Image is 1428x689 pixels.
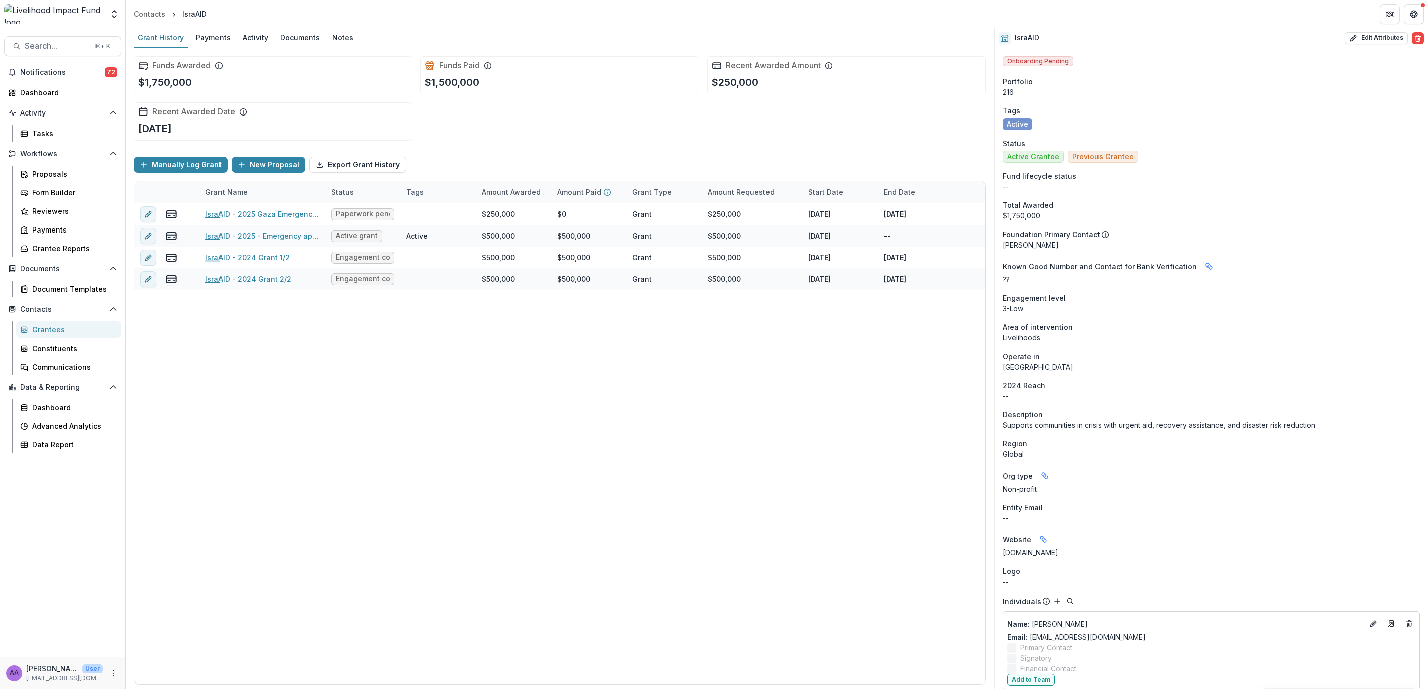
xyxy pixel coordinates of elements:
p: [DATE] [808,252,831,263]
div: Grant [632,252,652,263]
span: Area of intervention [1003,322,1073,332]
div: Contacts [134,9,165,19]
span: Previous Grantee [1072,153,1134,161]
div: End Date [877,187,921,197]
a: Payments [192,28,235,48]
p: Individuals [1003,596,1041,607]
button: view-payments [165,230,177,242]
a: Grantee Reports [16,240,121,257]
button: Open Data & Reporting [4,379,121,395]
button: edit [140,228,156,244]
p: [DATE] [808,231,831,241]
div: Grant History [134,30,188,45]
div: Grant Type [626,187,678,197]
button: edit [140,271,156,287]
span: Primary Contact [1020,642,1072,653]
span: Active [1007,120,1028,129]
p: $250,000 [712,75,758,90]
div: Amount Requested [702,181,802,203]
button: Add [1051,595,1063,607]
div: Communications [32,362,113,372]
div: Tags [400,181,476,203]
span: Logo [1003,566,1020,577]
div: Amount Awarded [476,187,547,197]
div: $250,000 [482,209,515,219]
span: Portfolio [1003,76,1033,87]
span: Financial Contact [1020,663,1076,674]
span: Active grant [336,232,378,240]
h2: Funds Awarded [152,61,211,70]
div: $500,000 [557,274,590,284]
p: Livelihoods [1003,332,1420,343]
div: Grant [632,209,652,219]
span: Active Grantee [1007,153,1059,161]
a: Grant History [134,28,188,48]
div: Form Builder [32,187,113,198]
a: Form Builder [16,184,121,201]
button: New Proposal [232,157,305,173]
span: 72 [105,67,117,77]
button: Manually Log Grant [134,157,228,173]
h2: IsraAID [1015,34,1039,42]
div: Amount Requested [702,187,781,197]
div: Aude Anquetil [10,670,19,676]
span: Data & Reporting [20,383,105,392]
img: Livelihood Impact Fund logo [4,4,103,24]
span: Tags [1003,105,1020,116]
button: Get Help [1404,4,1424,24]
button: Open Activity [4,105,121,121]
div: End Date [877,181,953,203]
h2: Funds Paid [439,61,480,70]
button: edit [140,206,156,222]
p: Global [1003,449,1420,460]
p: Foundation Primary Contact [1003,229,1100,240]
span: Operate in [1003,351,1040,362]
span: Website [1003,534,1031,545]
span: Known Good Number and Contact for Bank Verification [1003,261,1197,272]
div: Active [406,231,428,241]
span: Name : [1007,620,1030,628]
a: Notes [328,28,357,48]
div: Grantee Reports [32,243,113,254]
div: Payments [32,224,113,235]
div: Grant [632,274,652,284]
span: Notifications [20,68,105,77]
p: Non-profit [1003,484,1420,494]
p: Supports communities in crisis with urgent aid, recovery assistance, and disaster risk reduction [1003,420,1420,430]
div: Reviewers [32,206,113,216]
p: [PERSON_NAME] [1003,240,1420,250]
span: Activity [20,109,105,118]
p: [DATE] [884,274,906,284]
nav: breadcrumb [130,7,211,21]
div: Grant Type [626,181,702,203]
span: Status [1003,138,1025,149]
a: IsraAID - 2025 Gaza Emergency Nutrition initiative [205,209,319,219]
div: Data Report [32,439,113,450]
div: Documents [276,30,324,45]
button: Search [1064,595,1076,607]
div: $500,000 [557,252,590,263]
p: -- [884,231,891,241]
div: Status [325,187,360,197]
p: [DATE] [884,209,906,219]
button: More [107,667,119,679]
span: Fund lifecycle status [1003,171,1076,181]
span: Org type [1003,471,1033,481]
div: Notes [328,30,357,45]
button: Edit Attributes [1345,32,1408,44]
p: [DATE] [808,274,831,284]
a: Communications [16,359,121,375]
div: Tasks [32,128,113,139]
div: Dashboard [32,402,113,413]
p: [PERSON_NAME] [1007,619,1363,629]
p: User [82,664,103,673]
div: Dashboard [20,87,113,98]
div: $500,000 [482,231,515,241]
span: Region [1003,438,1027,449]
button: Open entity switcher [107,4,121,24]
a: Document Templates [16,281,121,297]
div: Status [325,181,400,203]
